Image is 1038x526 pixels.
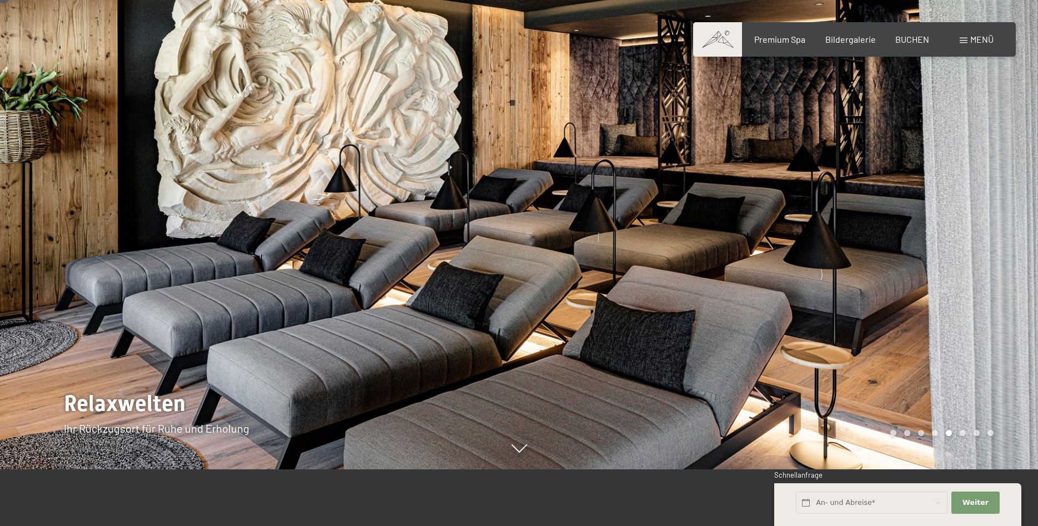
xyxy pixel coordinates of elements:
[918,430,924,436] div: Carousel Page 3
[946,430,952,436] div: Carousel Page 5 (Current Slide)
[886,430,994,436] div: Carousel Pagination
[774,470,823,479] span: Schnellanfrage
[825,34,876,44] a: Bildergalerie
[960,430,966,436] div: Carousel Page 6
[904,430,910,436] div: Carousel Page 2
[962,498,989,508] span: Weiter
[974,430,980,436] div: Carousel Page 7
[970,34,994,44] span: Menü
[890,430,896,436] div: Carousel Page 1
[932,430,938,436] div: Carousel Page 4
[987,430,994,436] div: Carousel Page 8
[754,34,805,44] a: Premium Spa
[951,492,999,514] button: Weiter
[895,34,929,44] a: BUCHEN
